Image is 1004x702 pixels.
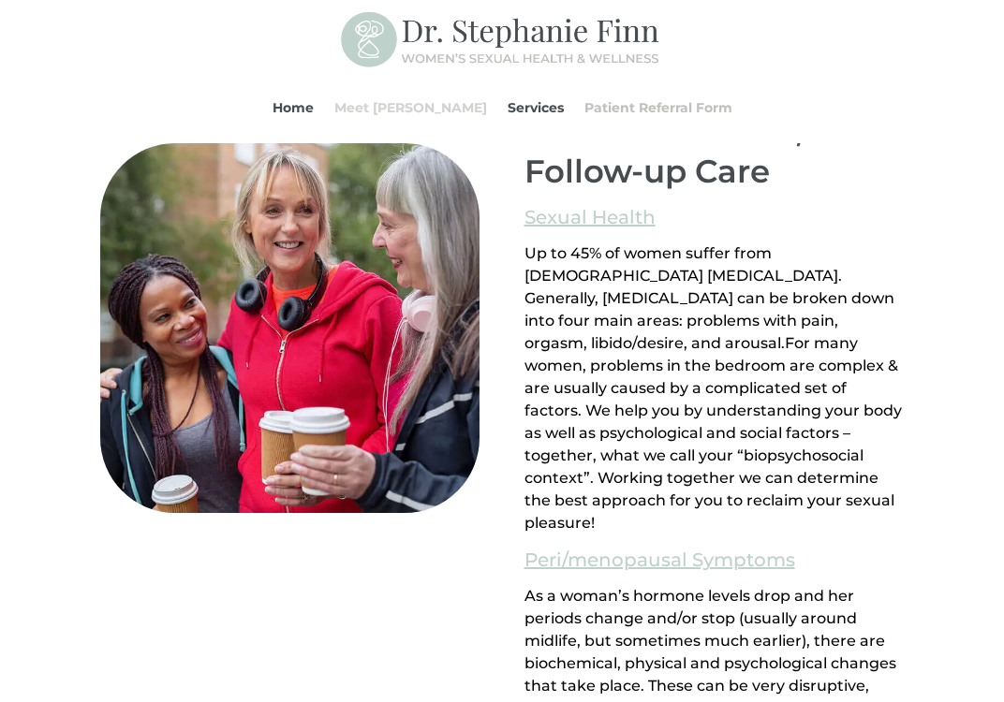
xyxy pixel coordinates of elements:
[100,143,480,513] img: All-Ages-Pleasure-MD-Ontario-Women-Sexual-Health-and-Wellness
[584,72,732,143] a: Patient Referral Form
[508,72,564,143] a: Services
[524,201,656,233] a: Sexual Health
[524,242,904,534] div: Page 1
[334,72,487,143] a: Meet [PERSON_NAME]
[273,72,314,143] a: Home
[524,544,795,576] a: Peri/menopausal Symptoms
[524,334,902,532] span: For many women, problems in the bedroom are complex & are usually caused by a complicated set of ...
[524,244,894,352] span: Up to 45% of women suffer from [DEMOGRAPHIC_DATA] [MEDICAL_DATA]. Generally, [MEDICAL_DATA] can b...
